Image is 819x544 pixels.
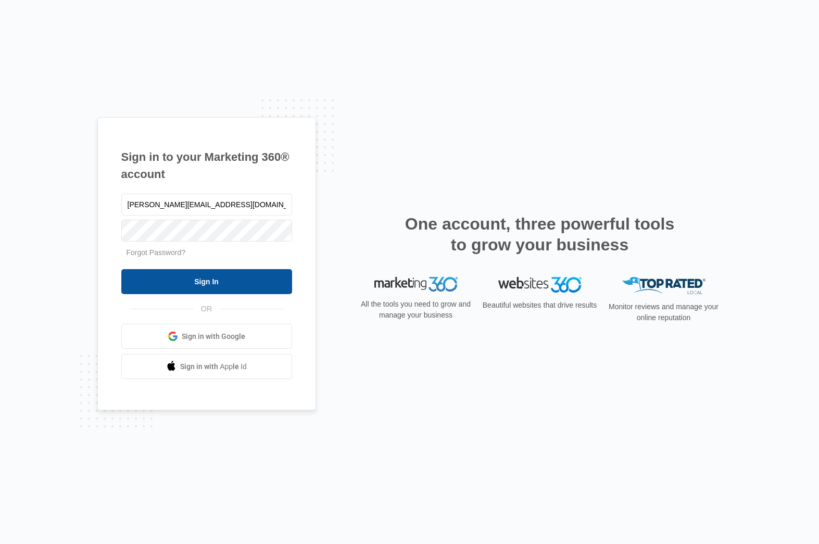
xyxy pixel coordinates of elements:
[182,331,245,342] span: Sign in with Google
[402,213,678,255] h2: One account, three powerful tools to grow your business
[482,300,598,311] p: Beautiful websites that drive results
[121,269,292,294] input: Sign In
[622,277,705,294] img: Top Rated Local
[606,301,722,323] p: Monitor reviews and manage your online reputation
[121,324,292,349] a: Sign in with Google
[121,194,292,216] input: Email
[498,277,582,292] img: Websites 360
[121,354,292,379] a: Sign in with Apple Id
[194,303,219,314] span: OR
[180,361,247,372] span: Sign in with Apple Id
[358,299,474,321] p: All the tools you need to grow and manage your business
[127,248,186,257] a: Forgot Password?
[121,148,292,183] h1: Sign in to your Marketing 360® account
[374,277,458,292] img: Marketing 360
